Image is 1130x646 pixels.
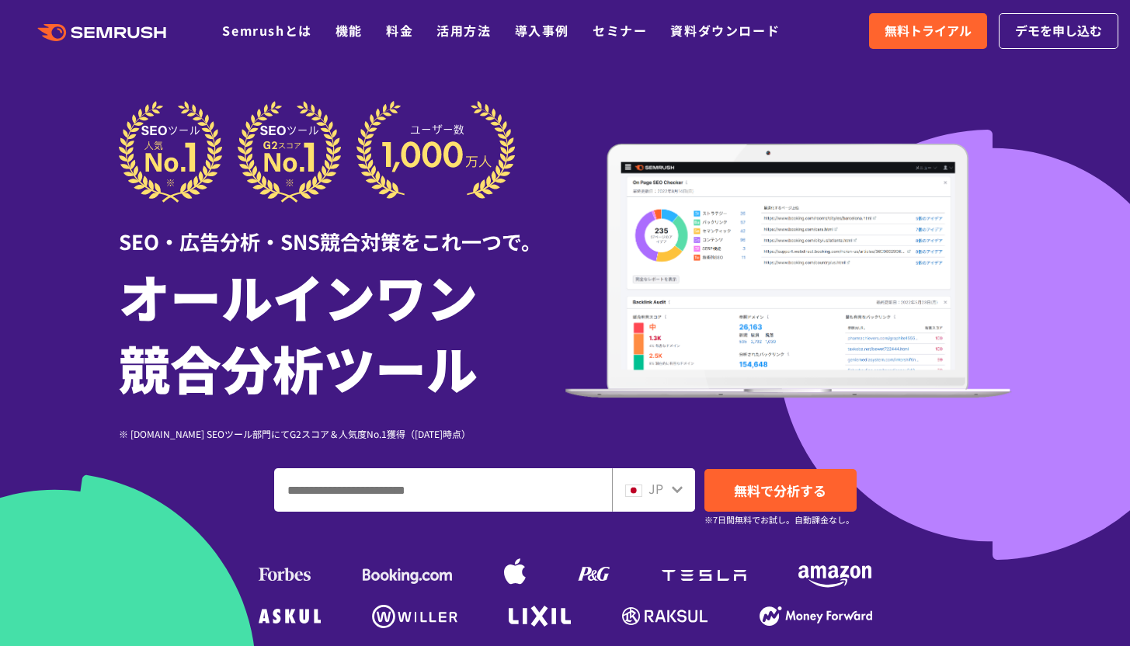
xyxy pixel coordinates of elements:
a: Semrushとは [222,21,311,40]
span: 無料で分析する [734,481,826,500]
span: JP [648,479,663,498]
a: 料金 [386,21,413,40]
span: 無料トライアル [885,21,972,41]
a: 機能 [336,21,363,40]
div: SEO・広告分析・SNS競合対策をこれ一つで。 [119,203,565,256]
h1: オールインワン 競合分析ツール [119,260,565,403]
div: ※ [DOMAIN_NAME] SEOツール部門にてG2スコア＆人気度No.1獲得（[DATE]時点） [119,426,565,441]
a: 無料で分析する [704,469,857,512]
a: 活用方法 [436,21,491,40]
input: ドメイン、キーワードまたはURLを入力してください [275,469,611,511]
small: ※7日間無料でお試し。自動課金なし。 [704,512,854,527]
a: セミナー [593,21,647,40]
a: デモを申し込む [999,13,1118,49]
span: デモを申し込む [1015,21,1102,41]
a: 導入事例 [515,21,569,40]
a: 無料トライアル [869,13,987,49]
a: 資料ダウンロード [670,21,780,40]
